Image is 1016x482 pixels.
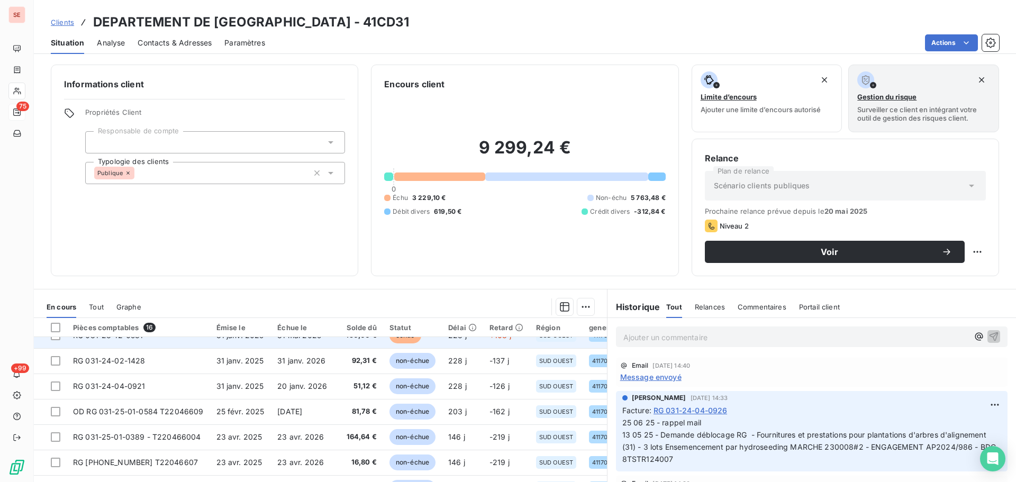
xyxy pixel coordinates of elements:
[634,207,665,216] span: -312,84 €
[94,138,103,147] input: Ajouter une valeur
[691,395,728,401] span: [DATE] 14:33
[539,408,573,415] span: SUD OUEST
[539,434,573,440] span: SUD OUEST
[340,356,377,366] span: 92,31 €
[632,393,686,403] span: [PERSON_NAME]
[448,407,467,416] span: 203 j
[824,207,868,215] span: 20 mai 2025
[980,446,1005,471] div: Open Intercom Messenger
[340,406,377,417] span: 81,78 €
[589,323,651,332] div: generalAccountId
[73,458,198,467] span: RG [PHONE_NUMBER] T22046607
[134,168,143,178] input: Ajouter une valeur
[277,458,324,467] span: 23 avr. 2026
[632,362,649,369] span: Email
[340,457,377,468] span: 16,80 €
[73,381,146,390] span: RG 031-24-04-0921
[73,407,204,416] span: OD RG 031-25-01-0584 T22046609
[73,356,146,365] span: RG 031-24-02-1428
[51,18,74,26] span: Clients
[8,6,25,23] div: SE
[489,432,510,441] span: -219 j
[692,65,842,132] button: Limite d’encoursAjouter une limite d’encours autorisé
[393,207,430,216] span: Débit divers
[277,381,327,390] span: 20 janv. 2026
[8,459,25,476] img: Logo LeanPay
[143,323,156,332] span: 16
[89,303,104,311] span: Tout
[448,323,477,332] div: Délai
[607,301,660,313] h6: Historique
[705,241,965,263] button: Voir
[489,407,510,416] span: -162 j
[857,93,917,101] span: Gestion du risque
[51,38,84,48] span: Situation
[277,323,327,332] div: Échue le
[596,193,627,203] span: Non-échu
[448,432,465,441] span: 146 j
[384,137,665,169] h2: 9 299,24 €
[73,432,201,441] span: RG 031-25-01-0389 - T220466004
[216,458,262,467] span: 23 avr. 2025
[536,323,576,332] div: Région
[592,408,619,415] span: 41170004
[489,356,509,365] span: -137 j
[11,363,29,373] span: +99
[389,404,436,420] span: non-échue
[489,458,510,467] span: -219 j
[489,323,523,332] div: Retard
[705,152,986,165] h6: Relance
[620,371,682,383] span: Message envoyé
[389,353,436,369] span: non-échue
[116,303,141,311] span: Graphe
[489,381,510,390] span: -126 j
[539,459,573,466] span: SUD OUEST
[720,222,749,230] span: Niveau 2
[393,193,408,203] span: Échu
[539,358,573,364] span: SUD OUEST
[97,170,123,176] span: Publique
[857,105,990,122] span: Surveiller ce client en intégrant votre outil de gestion des risques client.
[216,323,265,332] div: Émise le
[701,105,821,114] span: Ajouter une limite d’encours autorisé
[448,381,467,390] span: 228 j
[539,383,573,389] span: SUD OUEST
[590,207,630,216] span: Crédit divers
[848,65,999,132] button: Gestion du risqueSurveiller ce client en intégrant votre outil de gestion des risques client.
[93,13,409,32] h3: DEPARTEMENT DE [GEOGRAPHIC_DATA] - 41CD31
[97,38,125,48] span: Analyse
[434,207,461,216] span: 619,50 €
[138,38,212,48] span: Contacts & Adresses
[216,407,265,416] span: 25 févr. 2025
[224,38,265,48] span: Paramètres
[16,102,29,111] span: 75
[592,358,619,364] span: 41170004
[412,193,446,203] span: 3 229,10 €
[64,78,345,90] h6: Informations client
[389,454,436,470] span: non-échue
[277,432,324,441] span: 23 avr. 2026
[714,180,810,191] span: Scénario clients publiques
[631,193,666,203] span: 5 763,48 €
[799,303,840,311] span: Portail client
[718,248,941,256] span: Voir
[622,405,651,416] span: Facture :
[738,303,786,311] span: Commentaires
[592,434,619,440] span: 41170004
[389,429,436,445] span: non-échue
[85,108,345,123] span: Propriétés Client
[340,432,377,442] span: 164,64 €
[695,303,725,311] span: Relances
[592,383,619,389] span: 41170004
[592,459,619,466] span: 41170004
[389,323,436,332] div: Statut
[216,356,264,365] span: 31 janv. 2025
[73,323,204,332] div: Pièces comptables
[389,378,436,394] span: non-échue
[51,17,74,28] a: Clients
[652,362,690,369] span: [DATE] 14:40
[277,407,302,416] span: [DATE]
[47,303,76,311] span: En cours
[448,458,465,467] span: 146 j
[666,303,682,311] span: Tout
